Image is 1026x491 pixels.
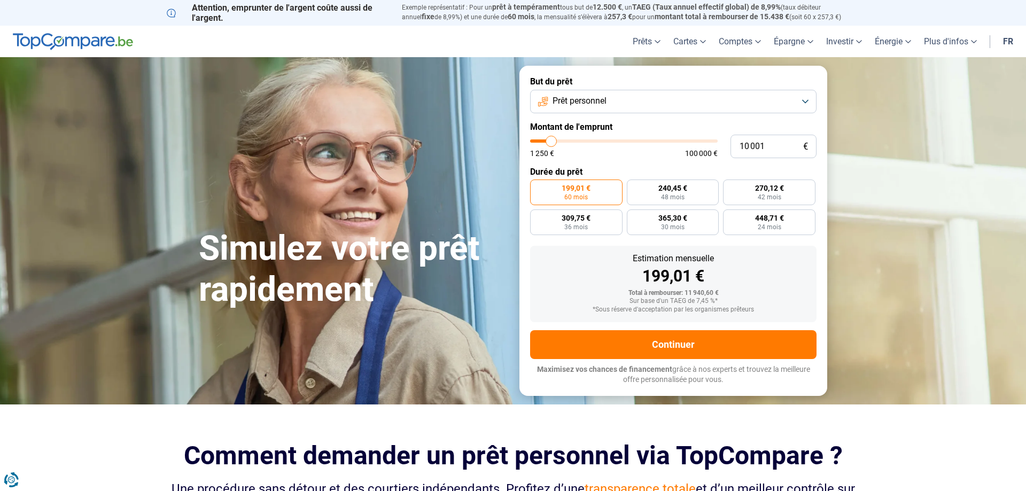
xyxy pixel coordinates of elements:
[492,3,560,11] span: prêt à tempérament
[508,12,534,21] span: 60 mois
[997,26,1020,57] a: fr
[167,3,389,23] p: Attention, emprunter de l'argent coûte aussi de l'argent.
[562,214,590,222] span: 309,75 €
[530,364,817,385] p: grâce à nos experts et trouvez la meilleure offre personnalisée pour vous.
[422,12,434,21] span: fixe
[539,306,808,314] div: *Sous réserve d'acceptation par les organismes prêteurs
[712,26,767,57] a: Comptes
[655,12,789,21] span: montant total à rembourser de 15.438 €
[13,33,133,50] img: TopCompare
[803,142,808,151] span: €
[564,194,588,200] span: 60 mois
[626,26,667,57] a: Prêts
[564,224,588,230] span: 36 mois
[632,3,781,11] span: TAEG (Taux annuel effectif global) de 8,99%
[530,76,817,87] label: But du prêt
[562,184,590,192] span: 199,01 €
[167,441,859,470] h2: Comment demander un prêt personnel via TopCompare ?
[539,254,808,263] div: Estimation mensuelle
[539,298,808,305] div: Sur base d'un TAEG de 7,45 %*
[685,150,718,157] span: 100 000 €
[530,167,817,177] label: Durée du prêt
[758,194,781,200] span: 42 mois
[539,290,808,297] div: Total à rembourser: 11 940,60 €
[199,228,507,310] h1: Simulez votre prêt rapidement
[658,184,687,192] span: 240,45 €
[593,3,622,11] span: 12.500 €
[667,26,712,57] a: Cartes
[402,3,859,22] p: Exemple représentatif : Pour un tous but de , un (taux débiteur annuel de 8,99%) et une durée de ...
[758,224,781,230] span: 24 mois
[530,150,554,157] span: 1 250 €
[539,268,808,284] div: 199,01 €
[661,194,685,200] span: 48 mois
[820,26,868,57] a: Investir
[608,12,632,21] span: 257,3 €
[530,122,817,132] label: Montant de l'emprunt
[755,184,784,192] span: 270,12 €
[658,214,687,222] span: 365,30 €
[755,214,784,222] span: 448,71 €
[553,95,607,107] span: Prêt personnel
[537,365,672,373] span: Maximisez vos chances de financement
[868,26,918,57] a: Énergie
[918,26,983,57] a: Plus d'infos
[661,224,685,230] span: 30 mois
[530,330,817,359] button: Continuer
[530,90,817,113] button: Prêt personnel
[767,26,820,57] a: Épargne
